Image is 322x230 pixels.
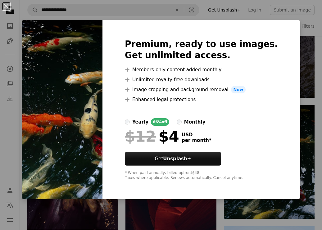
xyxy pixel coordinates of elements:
div: yearly [132,118,148,126]
div: monthly [184,118,206,126]
strong: Unsplash+ [163,156,191,162]
li: Enhanced legal protections [125,96,278,103]
span: per month * [182,138,211,143]
span: $12 [125,128,156,144]
li: Unlimited royalty-free downloads [125,76,278,83]
input: monthly [177,120,182,124]
div: 66% off [151,118,169,126]
span: New [231,86,246,93]
span: USD [182,132,211,138]
input: yearly66%off [125,120,130,124]
div: * When paid annually, billed upfront $48 Taxes where applicable. Renews automatically. Cancel any... [125,171,278,181]
div: $4 [125,128,179,144]
h2: Premium, ready to use images. Get unlimited access. [125,39,278,61]
li: Members-only content added monthly [125,66,278,73]
button: GetUnsplash+ [125,152,221,166]
img: premium_photo-1663962975595-c99565fe3ccf [22,20,102,199]
li: Image cropping and background removal [125,86,278,93]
